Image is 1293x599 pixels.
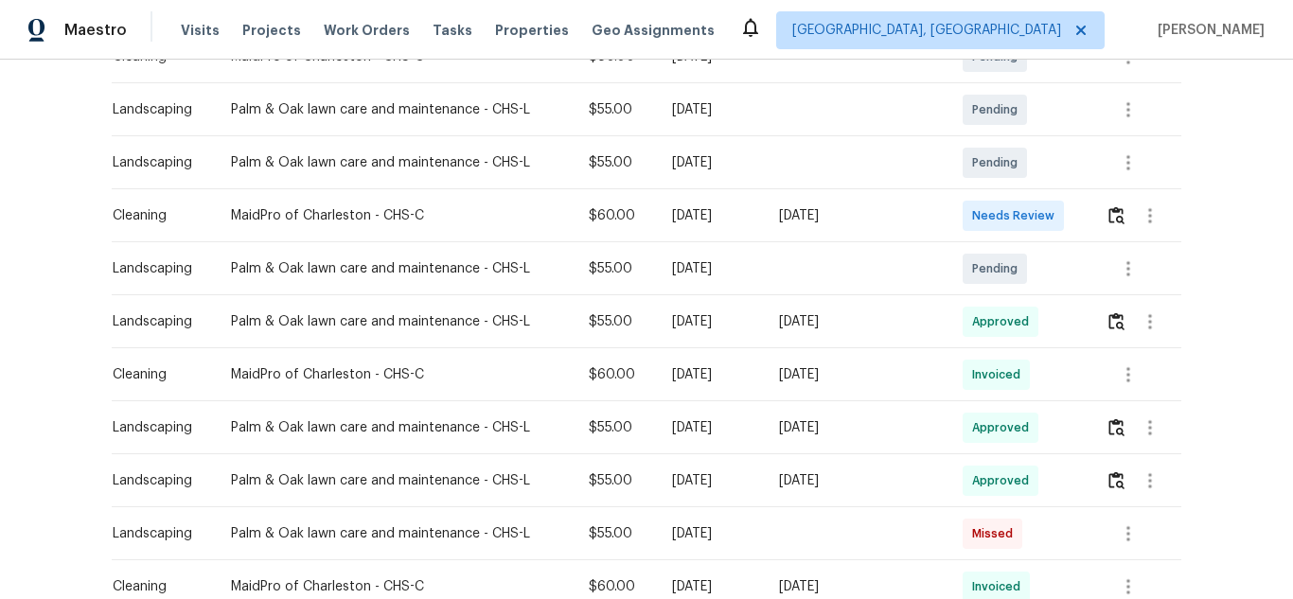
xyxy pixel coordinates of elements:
[1108,418,1125,436] img: Review Icon
[113,577,201,596] div: Cleaning
[672,471,749,490] div: [DATE]
[672,365,749,384] div: [DATE]
[1108,206,1125,224] img: Review Icon
[589,312,642,331] div: $55.00
[779,577,932,596] div: [DATE]
[231,418,558,437] div: Palm & Oak lawn care and maintenance - CHS-L
[113,365,201,384] div: Cleaning
[113,100,201,119] div: Landscaping
[113,259,201,278] div: Landscaping
[113,153,201,172] div: Landscaping
[1106,193,1127,238] button: Review Icon
[589,206,642,225] div: $60.00
[181,21,220,40] span: Visits
[113,418,201,437] div: Landscaping
[672,100,749,119] div: [DATE]
[672,312,749,331] div: [DATE]
[1108,312,1125,330] img: Review Icon
[779,471,932,490] div: [DATE]
[324,21,410,40] span: Work Orders
[589,471,642,490] div: $55.00
[779,312,932,331] div: [DATE]
[1106,299,1127,344] button: Review Icon
[972,259,1025,278] span: Pending
[64,21,127,40] span: Maestro
[589,418,642,437] div: $55.00
[231,577,558,596] div: MaidPro of Charleston - CHS-C
[672,418,749,437] div: [DATE]
[433,24,472,37] span: Tasks
[792,21,1061,40] span: [GEOGRAPHIC_DATA], [GEOGRAPHIC_DATA]
[1150,21,1265,40] span: [PERSON_NAME]
[113,524,201,543] div: Landscaping
[672,577,749,596] div: [DATE]
[589,365,642,384] div: $60.00
[972,524,1020,543] span: Missed
[672,206,749,225] div: [DATE]
[231,312,558,331] div: Palm & Oak lawn care and maintenance - CHS-L
[592,21,715,40] span: Geo Assignments
[242,21,301,40] span: Projects
[1108,471,1125,489] img: Review Icon
[672,259,749,278] div: [DATE]
[779,206,932,225] div: [DATE]
[972,100,1025,119] span: Pending
[779,365,932,384] div: [DATE]
[113,206,201,225] div: Cleaning
[672,524,749,543] div: [DATE]
[972,577,1028,596] span: Invoiced
[589,153,642,172] div: $55.00
[113,312,201,331] div: Landscaping
[589,259,642,278] div: $55.00
[972,365,1028,384] span: Invoiced
[1106,458,1127,503] button: Review Icon
[495,21,569,40] span: Properties
[672,153,749,172] div: [DATE]
[972,312,1036,331] span: Approved
[1106,405,1127,450] button: Review Icon
[589,100,642,119] div: $55.00
[589,577,642,596] div: $60.00
[972,153,1025,172] span: Pending
[231,524,558,543] div: Palm & Oak lawn care and maintenance - CHS-L
[231,259,558,278] div: Palm & Oak lawn care and maintenance - CHS-L
[113,471,201,490] div: Landscaping
[231,471,558,490] div: Palm & Oak lawn care and maintenance - CHS-L
[779,418,932,437] div: [DATE]
[972,418,1036,437] span: Approved
[231,153,558,172] div: Palm & Oak lawn care and maintenance - CHS-L
[972,471,1036,490] span: Approved
[231,100,558,119] div: Palm & Oak lawn care and maintenance - CHS-L
[231,365,558,384] div: MaidPro of Charleston - CHS-C
[972,206,1062,225] span: Needs Review
[231,206,558,225] div: MaidPro of Charleston - CHS-C
[589,524,642,543] div: $55.00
